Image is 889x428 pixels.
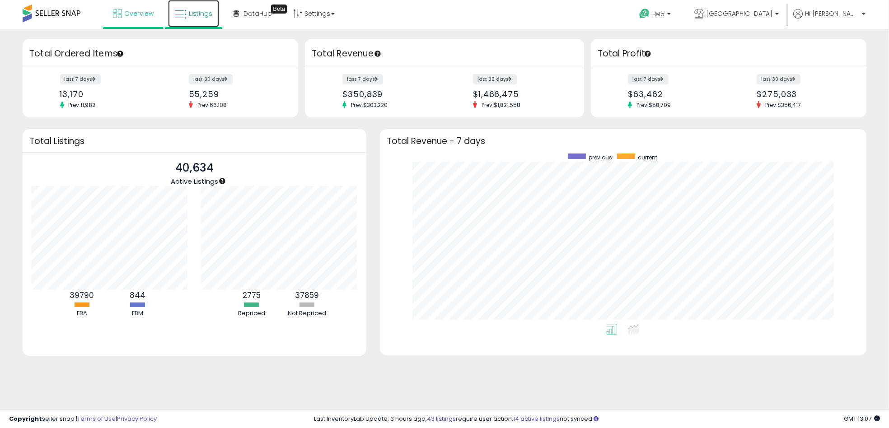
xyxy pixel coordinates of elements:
[189,9,212,18] span: Listings
[473,89,568,99] div: $1,466,475
[632,1,680,29] a: Help
[55,309,109,318] div: FBA
[295,290,319,301] b: 37859
[193,101,231,109] span: Prev: 66,108
[638,154,658,161] span: current
[225,309,279,318] div: Repriced
[110,309,164,318] div: FBM
[652,10,664,18] span: Help
[757,89,851,99] div: $275,033
[243,9,272,18] span: DataHub
[342,89,438,99] div: $350,839
[60,74,101,84] label: last 7 days
[312,47,577,60] h3: Total Revenue
[346,101,392,109] span: Prev: $303,220
[589,154,613,161] span: previous
[342,74,383,84] label: last 7 days
[130,290,145,301] b: 844
[171,159,218,177] p: 40,634
[639,8,650,19] i: Get Help
[280,309,334,318] div: Not Repriced
[189,74,233,84] label: last 30 days
[706,9,772,18] span: [GEOGRAPHIC_DATA]
[29,47,291,60] h3: Total Ordered Items
[243,290,261,301] b: 2775
[271,5,287,14] div: Tooltip anchor
[761,101,805,109] span: Prev: $356,417
[374,50,382,58] div: Tooltip anchor
[632,101,675,109] span: Prev: $58,709
[60,89,154,99] div: 13,170
[70,290,94,301] b: 39790
[387,138,860,144] h3: Total Revenue - 7 days
[793,9,866,29] a: Hi [PERSON_NAME]
[116,50,124,58] div: Tooltip anchor
[171,177,218,186] span: Active Listings
[218,177,226,185] div: Tooltip anchor
[29,138,360,144] h3: Total Listings
[64,101,100,109] span: Prev: 11,982
[644,50,652,58] div: Tooltip anchor
[477,101,525,109] span: Prev: $1,821,558
[124,9,154,18] span: Overview
[628,74,669,84] label: last 7 days
[628,89,722,99] div: $63,462
[189,89,283,99] div: 55,259
[757,74,800,84] label: last 30 days
[473,74,517,84] label: last 30 days
[598,47,860,60] h3: Total Profit
[805,9,859,18] span: Hi [PERSON_NAME]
